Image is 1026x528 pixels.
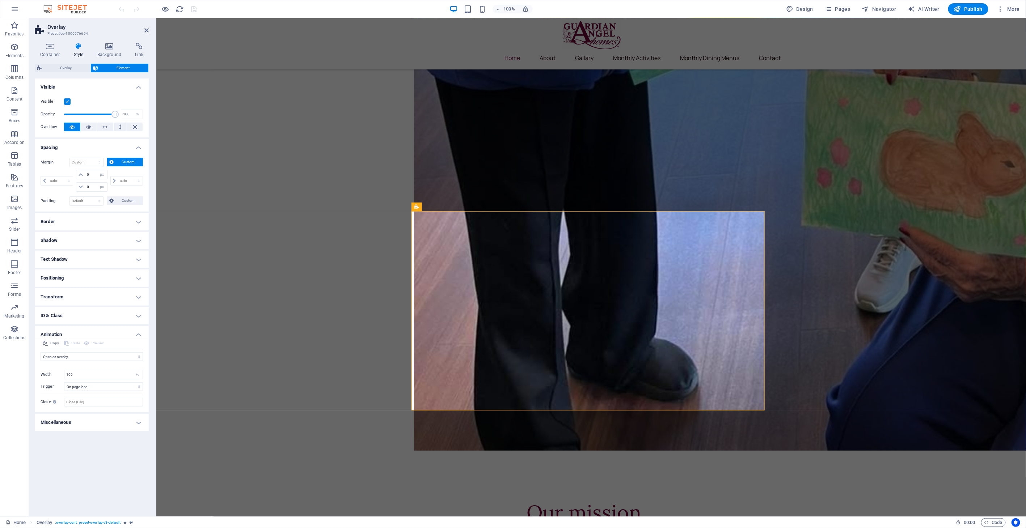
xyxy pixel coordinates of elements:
div: Design (Ctrl+Alt+Y) [784,3,816,15]
span: Custom [116,158,141,166]
span: Overlay [44,64,88,72]
h4: Style [68,43,92,58]
h4: Container [35,43,68,58]
button: Custom [107,158,143,166]
button: Custom [107,196,143,205]
p: Accordion [4,140,25,145]
button: More [994,3,1023,15]
button: Element [91,64,148,72]
p: Boxes [9,118,21,124]
button: reload [176,5,184,13]
h4: Text Shadow [35,251,149,268]
h4: Animation [35,326,149,339]
button: Publish [948,3,988,15]
button: 100% [493,5,518,13]
h6: Session time [956,518,975,527]
label: Width [41,372,64,376]
span: Pages [825,5,850,13]
label: Opacity [41,112,64,116]
span: 00 00 [964,518,975,527]
span: Custom [116,196,141,205]
h4: Border [35,213,149,230]
p: Columns [5,74,24,80]
h3: Preset #ed-1006076694 [47,30,134,37]
label: Padding [41,197,69,205]
label: Overflow [41,123,64,131]
span: Trigger [41,384,54,389]
h4: Background [92,43,130,58]
button: Navigator [859,3,899,15]
p: Tables [8,161,21,167]
span: Click to select. Double-click to edit [37,518,52,527]
h2: Overlay [47,24,149,30]
p: Marketing [4,313,24,319]
h6: 100% [503,5,515,13]
p: Header [7,248,22,254]
p: Elements [5,53,24,59]
span: Navigator [862,5,896,13]
button: Overlay [35,64,90,72]
i: Element contains an animation [123,520,127,524]
button: Click here to leave preview mode and continue editing [161,5,170,13]
button: Code [981,518,1006,527]
p: Features [6,183,23,189]
a: Click to cancel selection. Double-click to open Pages [6,518,26,527]
h4: Miscellaneous [35,414,149,431]
nav: breadcrumb [37,518,133,527]
img: Editor Logo [42,5,96,13]
h4: Link [130,43,149,58]
h4: Visible [35,78,149,91]
p: Collections [3,335,25,341]
span: Publish [954,5,983,13]
h4: ID & Class [35,307,149,324]
h4: Transform [35,288,149,306]
button: AI Writer [905,3,942,15]
button: Copy [42,339,60,348]
button: Pages [822,3,853,15]
input: Close (Esc) [64,398,143,406]
span: . overlay-cont .preset-overlay-v3-default [55,518,121,527]
i: This element is a customizable preset [130,520,133,524]
button: Usercentrics [1012,518,1020,527]
p: Footer [8,270,21,276]
p: Forms [8,291,21,297]
h4: Spacing [35,139,149,152]
span: AI Writer [908,5,940,13]
p: Slider [9,226,20,232]
span: Copy [50,339,59,348]
div: % [132,110,143,119]
h4: Positioning [35,269,149,287]
button: Design [784,3,816,15]
h4: Shadow [35,232,149,249]
i: Reload page [176,5,184,13]
span: : [969,520,970,525]
span: Element [100,64,146,72]
span: More [997,5,1020,13]
span: Code [984,518,1002,527]
p: Favorites [5,31,24,37]
span: Design [786,5,814,13]
label: Visible [41,97,64,106]
label: Margin [41,158,69,167]
p: Images [7,205,22,210]
i: On resize automatically adjust zoom level to fit chosen device. [522,6,529,12]
label: Close [41,398,64,406]
p: Content [7,96,22,102]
